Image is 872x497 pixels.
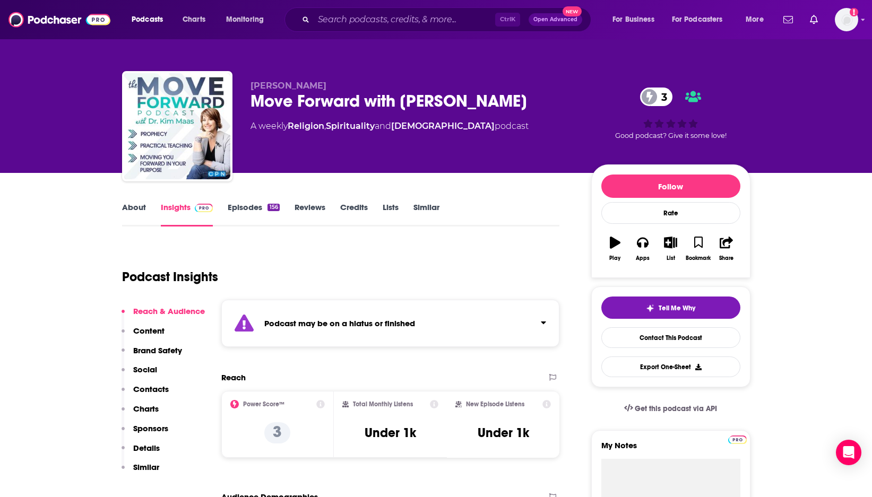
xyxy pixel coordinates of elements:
[601,327,740,348] a: Contact This Podcast
[779,11,797,29] a: Show notifications dropdown
[375,121,391,131] span: and
[563,6,582,16] span: New
[738,11,777,28] button: open menu
[122,384,169,404] button: Contacts
[314,11,495,28] input: Search podcasts, credits, & more...
[122,306,205,326] button: Reach & Audience
[133,462,159,472] p: Similar
[122,345,182,365] button: Brand Safety
[591,81,750,146] div: 3Good podcast? Give it some love!
[133,443,160,453] p: Details
[183,12,205,27] span: Charts
[326,121,375,131] a: Spirituality
[629,230,657,268] button: Apps
[228,202,279,226] a: Episodes156
[665,11,738,28] button: open menu
[295,7,601,32] div: Search podcasts, credits, & more...
[836,440,861,465] div: Open Intercom Messenger
[413,202,439,226] a: Similar
[712,230,740,268] button: Share
[728,435,747,444] img: Podchaser Pro
[267,204,279,211] div: 156
[391,121,495,131] a: [DEMOGRAPHIC_DATA]
[601,175,740,198] button: Follow
[124,73,230,179] img: Move Forward with Dr. Kim Maas
[353,400,413,408] h2: Total Monthly Listens
[835,8,858,31] button: Show profile menu
[601,230,629,268] button: Play
[122,364,157,384] button: Social
[251,120,529,133] div: A weekly podcast
[601,356,740,377] button: Export One-Sheet
[667,255,675,261] div: List
[685,230,712,268] button: Bookmark
[122,404,159,423] button: Charts
[686,255,711,261] div: Bookmark
[122,202,146,226] a: About
[133,306,205,316] p: Reach & Audience
[728,434,747,444] a: Pro website
[288,121,324,131] a: Religion
[133,423,168,433] p: Sponsors
[122,423,168,443] button: Sponsors
[659,304,695,312] span: Tell Me Why
[746,12,764,27] span: More
[612,12,654,27] span: For Business
[221,372,246,382] h2: Reach
[243,400,284,408] h2: Power Score™
[264,422,290,443] p: 3
[529,13,582,26] button: Open AdvancedNew
[251,81,326,91] span: [PERSON_NAME]
[605,11,668,28] button: open menu
[324,121,326,131] span: ,
[122,443,160,463] button: Details
[636,255,650,261] div: Apps
[340,202,368,226] a: Credits
[133,345,182,355] p: Brand Safety
[219,11,278,28] button: open menu
[365,425,416,441] h3: Under 1k
[495,13,520,27] span: Ctrl K
[635,404,717,413] span: Get this podcast via API
[295,202,325,226] a: Reviews
[657,230,684,268] button: List
[616,396,726,422] a: Get this podcast via API
[133,404,159,414] p: Charts
[264,318,415,328] strong: Podcast may be on a hiatus or finished
[122,269,218,285] h1: Podcast Insights
[383,202,399,226] a: Lists
[122,326,165,345] button: Content
[478,425,529,441] h3: Under 1k
[132,12,163,27] span: Podcasts
[850,8,858,16] svg: Add a profile image
[466,400,524,408] h2: New Episode Listens
[226,12,264,27] span: Monitoring
[161,202,213,226] a: InsightsPodchaser Pro
[609,255,620,261] div: Play
[221,300,560,347] section: Click to expand status details
[640,88,672,106] a: 3
[601,297,740,319] button: tell me why sparkleTell Me Why
[8,10,110,30] img: Podchaser - Follow, Share and Rate Podcasts
[133,326,165,336] p: Content
[651,88,672,106] span: 3
[176,11,212,28] a: Charts
[124,11,177,28] button: open menu
[133,364,157,374] p: Social
[601,440,740,459] label: My Notes
[533,17,577,22] span: Open Advanced
[122,462,159,482] button: Similar
[195,204,213,212] img: Podchaser Pro
[615,132,727,139] span: Good podcast? Give it some love!
[719,255,733,261] div: Share
[806,11,822,29] a: Show notifications dropdown
[835,8,858,31] img: User Profile
[672,12,723,27] span: For Podcasters
[646,304,654,312] img: tell me why sparkle
[835,8,858,31] span: Logged in as TinaPugh
[133,384,169,394] p: Contacts
[601,202,740,224] div: Rate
